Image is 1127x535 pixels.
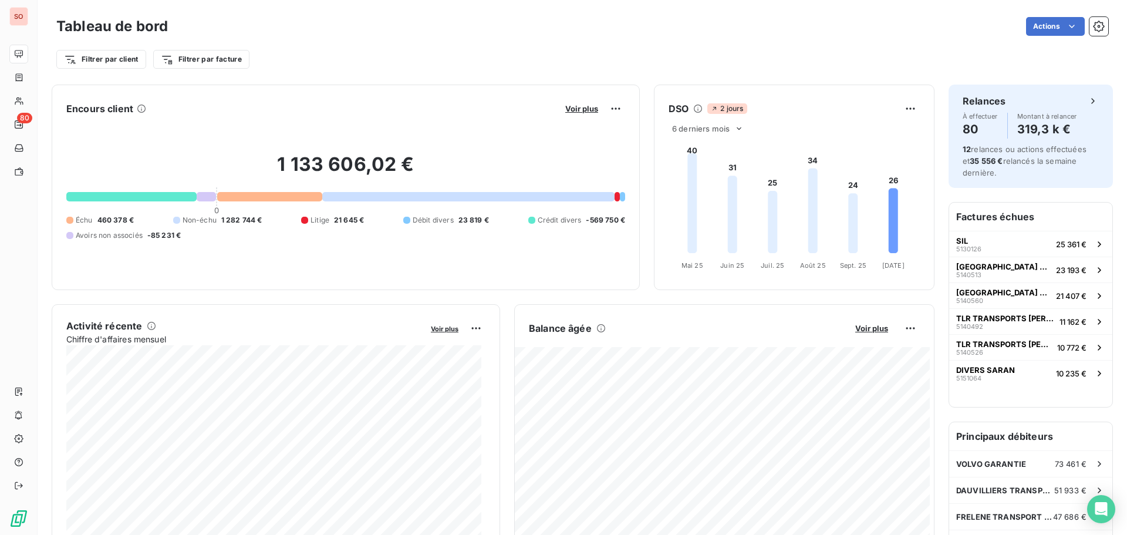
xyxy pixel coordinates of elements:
[1017,113,1077,120] span: Montant à relancer
[1017,120,1077,139] h4: 319,3 k €
[586,215,625,226] span: -569 750 €
[949,422,1112,450] h6: Principaux débiteurs
[855,324,888,333] span: Voir plus
[882,261,905,270] tspan: [DATE]
[1057,343,1086,352] span: 10 772 €
[183,215,217,226] span: Non-échu
[681,261,703,270] tspan: Mai 25
[800,261,826,270] tspan: Août 25
[963,144,971,154] span: 12
[529,321,592,335] h6: Balance âgée
[963,144,1086,177] span: relances ou actions effectuées et relancés la semaine dernière.
[56,16,168,37] h3: Tableau de bord
[956,339,1052,349] span: TLR TRANSPORTS [PERSON_NAME]
[956,271,981,278] span: 5140513
[565,104,598,113] span: Voir plus
[956,236,968,245] span: SIL
[840,261,866,270] tspan: Sept. 25
[956,323,983,330] span: 5140492
[956,365,1015,375] span: DIVERS SARAN
[1056,291,1086,301] span: 21 407 €
[956,512,1053,521] span: FRELENE TRANSPORT ET LOGISTIQUE
[956,314,1055,323] span: TLR TRANSPORTS [PERSON_NAME]
[956,375,981,382] span: 5151064
[761,261,784,270] tspan: Juil. 25
[431,325,458,333] span: Voir plus
[956,486,1054,495] span: DAUVILLIERS TRANSPORTS SARL
[956,245,981,253] span: 5130126
[956,349,983,356] span: 5140526
[66,319,142,333] h6: Activité récente
[56,50,146,69] button: Filtrer par client
[949,308,1112,334] button: TLR TRANSPORTS [PERSON_NAME]514049211 162 €
[949,203,1112,231] h6: Factures échues
[1056,265,1086,275] span: 23 193 €
[153,50,249,69] button: Filtrer par facture
[720,261,744,270] tspan: Juin 25
[949,231,1112,257] button: SIL513012625 361 €
[970,156,1003,166] span: 35 556 €
[1055,459,1086,469] span: 73 461 €
[76,215,93,226] span: Échu
[562,103,602,114] button: Voir plus
[9,7,28,26] div: SO
[956,262,1051,271] span: [GEOGRAPHIC_DATA] VI -DAF
[956,288,1051,297] span: [GEOGRAPHIC_DATA] VI -DAF
[66,333,423,345] span: Chiffre d'affaires mensuel
[538,215,582,226] span: Crédit divers
[949,257,1112,282] button: [GEOGRAPHIC_DATA] VI -DAF514051323 193 €
[956,459,1026,469] span: VOLVO GARANTIE
[963,94,1005,108] h6: Relances
[147,230,181,241] span: -85 231 €
[66,153,625,188] h2: 1 133 606,02 €
[413,215,454,226] span: Débit divers
[17,113,32,123] span: 80
[311,215,329,226] span: Litige
[963,120,998,139] h4: 80
[669,102,689,116] h6: DSO
[1059,317,1086,327] span: 11 162 €
[949,334,1112,360] button: TLR TRANSPORTS [PERSON_NAME]514052610 772 €
[707,103,747,114] span: 2 jours
[1087,495,1115,523] div: Open Intercom Messenger
[221,215,262,226] span: 1 282 744 €
[458,215,489,226] span: 23 819 €
[214,206,219,215] span: 0
[963,113,998,120] span: À effectuer
[1053,512,1086,521] span: 47 686 €
[9,509,28,528] img: Logo LeanPay
[949,360,1112,386] button: DIVERS SARAN515106410 235 €
[334,215,364,226] span: 21 645 €
[1056,369,1086,378] span: 10 235 €
[66,102,133,116] h6: Encours client
[949,282,1112,308] button: [GEOGRAPHIC_DATA] VI -DAF514056021 407 €
[956,297,983,304] span: 5140560
[852,323,892,334] button: Voir plus
[76,230,143,241] span: Avoirs non associés
[1056,240,1086,249] span: 25 361 €
[1054,486,1086,495] span: 51 933 €
[1026,17,1085,36] button: Actions
[97,215,134,226] span: 460 378 €
[672,124,730,133] span: 6 derniers mois
[427,323,462,334] button: Voir plus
